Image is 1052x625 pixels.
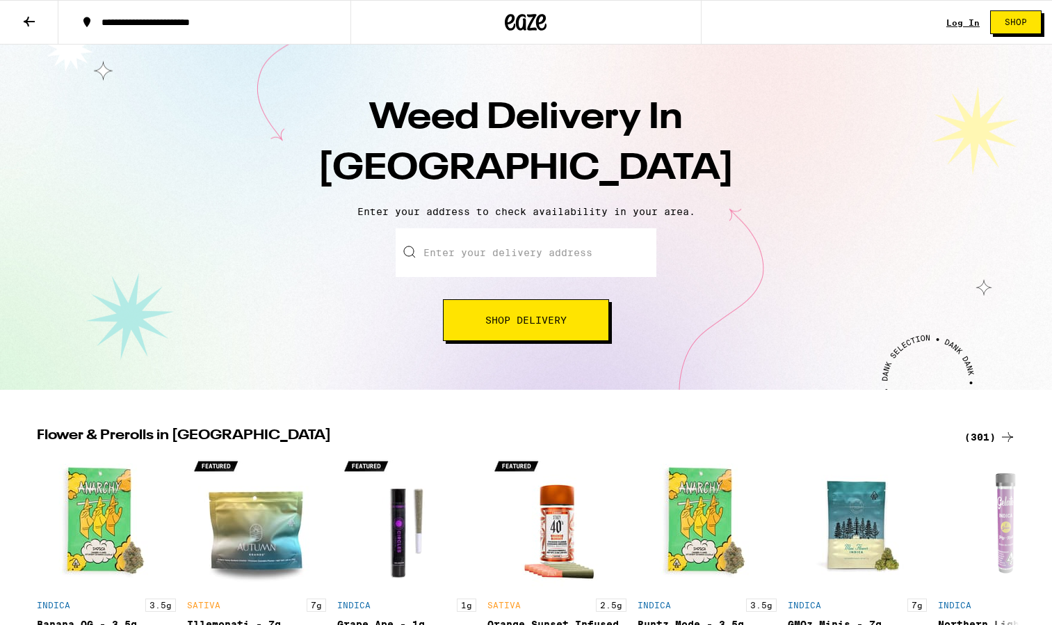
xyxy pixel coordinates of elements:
p: SATIVA [187,601,220,610]
p: 7g [907,599,927,612]
input: Enter your delivery address [396,228,656,277]
h2: Flower & Prerolls in [GEOGRAPHIC_DATA] [37,429,948,445]
p: SATIVA [487,601,521,610]
p: INDICA [638,601,671,610]
img: Autumn Brands - Illemonati - 7g [187,452,326,592]
img: Anarchy - Banana OG - 3.5g [37,452,176,592]
img: Humboldt Farms - GMOz Minis - 7g [788,452,927,592]
span: Shop [1005,18,1027,26]
img: Anarchy - Runtz Mode - 3.5g [638,452,777,592]
span: Shop Delivery [485,315,567,325]
p: 3.5g [145,599,176,612]
p: 2.5g [596,599,626,612]
p: INDICA [788,601,821,610]
a: (301) [964,429,1016,445]
h1: Weed Delivery In [283,93,770,195]
p: 7g [307,599,326,612]
img: STIIIZY - Orange Sunset Infused 5-Pack - 2.5g [487,452,626,592]
button: Shop Delivery [443,299,609,341]
p: 3.5g [746,599,777,612]
p: 1g [457,599,476,612]
p: Enter your address to check availability in your area. [14,206,1038,217]
img: Circles Base Camp - Grape Ape - 1g [337,452,476,592]
button: Shop [990,10,1042,34]
p: INDICA [37,601,70,610]
a: Log In [946,18,980,27]
a: Shop [980,10,1052,34]
p: INDICA [337,601,371,610]
span: [GEOGRAPHIC_DATA] [318,151,734,187]
p: INDICA [938,601,971,610]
